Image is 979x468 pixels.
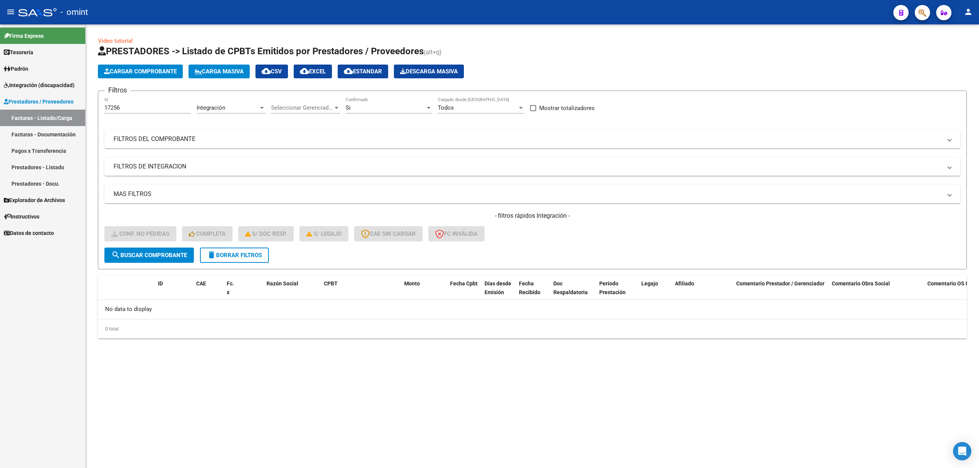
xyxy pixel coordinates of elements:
[4,81,75,89] span: Integración (discapacidad)
[4,65,28,73] span: Padrón
[197,104,225,111] span: Integración
[733,275,829,309] datatable-header-cell: Comentario Prestador / Gerenciador
[255,65,288,78] button: CSV
[354,226,423,241] button: CAE SIN CARGAR
[267,280,298,287] span: Razón Social
[450,280,478,287] span: Fecha Cpbt
[189,230,226,237] span: Completa
[245,230,287,237] span: S/ Doc Resp.
[104,130,960,148] mat-expansion-panel-header: FILTROS DEL COMPROBANTE
[104,226,176,241] button: Conf. no pedidas
[158,280,163,287] span: ID
[195,68,244,75] span: Carga Masiva
[6,7,15,16] mat-icon: menu
[599,280,626,295] span: Período Prestación
[964,7,973,16] mat-icon: person
[104,157,960,176] mat-expansion-panel-header: FILTROS DE INTEGRACION
[361,230,416,237] span: CAE SIN CARGAR
[672,275,733,309] datatable-header-cell: Afiliado
[196,280,206,287] span: CAE
[338,65,388,78] button: Estandar
[394,65,464,78] app-download-masive: Descarga masiva de comprobantes (adjuntos)
[104,68,177,75] span: Cargar Comprobante
[111,250,120,259] mat-icon: search
[271,104,333,111] span: Seleccionar Gerenciador
[111,252,187,259] span: Buscar Comprobante
[435,230,478,237] span: FC Inválida
[447,275,481,309] datatable-header-cell: Fecha Cpbt
[238,226,294,241] button: S/ Doc Resp.
[200,248,269,263] button: Borrar Filtros
[224,275,239,309] datatable-header-cell: Fc. x
[346,104,351,111] span: Si
[98,319,967,338] div: 0 total
[98,46,424,57] span: PRESTADORES -> Listado de CPBTs Emitidos por Prestadores / Proveedores
[227,280,234,295] span: Fc. x
[4,48,33,57] span: Tesorería
[104,85,131,96] h3: Filtros
[207,252,262,259] span: Borrar Filtros
[428,226,485,241] button: FC Inválida
[114,190,942,198] mat-panel-title: MAS FILTROS
[550,275,596,309] datatable-header-cell: Doc Respaldatoria
[324,280,338,287] span: CPBT
[832,280,890,287] span: Comentario Obra Social
[114,162,942,171] mat-panel-title: FILTROS DE INTEGRACION
[736,280,825,287] span: Comentario Prestador / Gerenciador
[539,104,595,113] span: Mostrar totalizadores
[193,275,224,309] datatable-header-cell: CAE
[641,280,658,287] span: Legajo
[104,212,960,220] h4: - filtros rápidos Integración -
[300,66,309,76] mat-icon: cloud_download
[104,248,194,263] button: Buscar Comprobante
[829,275,924,309] datatable-header-cell: Comentario Obra Social
[401,275,447,309] datatable-header-cell: Monto
[438,104,454,111] span: Todos
[98,300,967,319] div: No data to display
[344,66,353,76] mat-icon: cloud_download
[519,280,540,295] span: Fecha Recibido
[596,275,638,309] datatable-header-cell: Período Prestación
[321,275,401,309] datatable-header-cell: CPBT
[182,226,233,241] button: Completa
[638,275,660,309] datatable-header-cell: Legajo
[306,230,342,237] span: S/ legajo
[189,65,250,78] button: Carga Masiva
[262,68,282,75] span: CSV
[424,49,442,56] span: (alt+q)
[262,66,271,76] mat-icon: cloud_download
[404,280,420,287] span: Monto
[294,65,332,78] button: EXCEL
[400,68,458,75] span: Descarga Masiva
[4,229,54,237] span: Datos de contacto
[485,280,511,295] span: Días desde Emisión
[98,65,183,78] button: Cargar Comprobante
[104,185,960,203] mat-expansion-panel-header: MAS FILTROS
[114,135,942,143] mat-panel-title: FILTROS DEL COMPROBANTE
[4,97,73,106] span: Prestadores / Proveedores
[394,65,464,78] button: Descarga Masiva
[111,230,169,237] span: Conf. no pedidas
[4,32,44,40] span: Firma Express
[207,250,216,259] mat-icon: delete
[344,68,382,75] span: Estandar
[299,226,348,241] button: S/ legajo
[4,196,65,204] span: Explorador de Archivos
[675,280,694,287] span: Afiliado
[553,280,588,295] span: Doc Respaldatoria
[263,275,321,309] datatable-header-cell: Razón Social
[98,37,133,44] a: Video tutorial
[155,275,193,309] datatable-header-cell: ID
[516,275,550,309] datatable-header-cell: Fecha Recibido
[953,442,971,460] div: Open Intercom Messenger
[300,68,326,75] span: EXCEL
[481,275,516,309] datatable-header-cell: Días desde Emisión
[4,212,39,221] span: Instructivos
[60,4,88,21] span: - omint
